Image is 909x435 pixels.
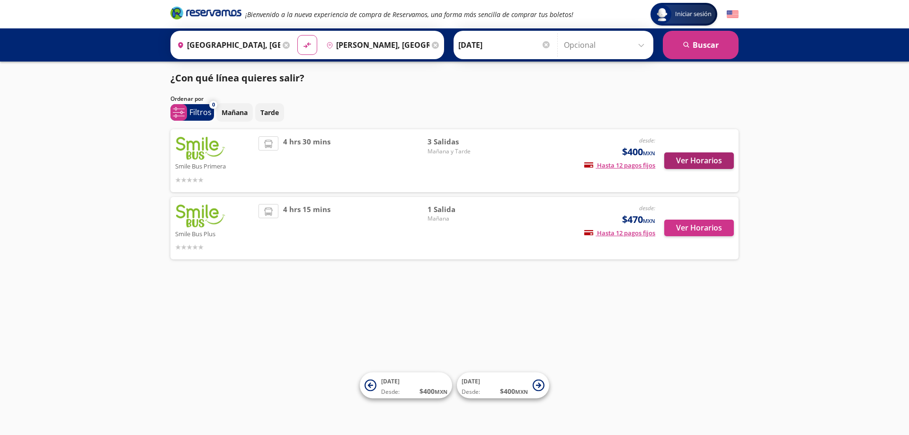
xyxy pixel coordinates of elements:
[170,6,241,23] a: Brand Logo
[260,107,279,117] p: Tarde
[428,147,494,156] span: Mañana y Tarde
[360,373,452,399] button: [DATE]Desde:$400MXN
[381,377,400,385] span: [DATE]
[500,386,528,396] span: $ 400
[584,161,655,169] span: Hasta 12 pagos fijos
[283,204,330,253] span: 4 hrs 15 mins
[664,220,734,236] button: Ver Horarios
[170,95,204,103] p: Ordenar por
[173,33,280,57] input: Buscar Origen
[189,107,212,118] p: Filtros
[462,377,480,385] span: [DATE]
[643,150,655,157] small: MXN
[283,136,330,185] span: 4 hrs 30 mins
[245,10,573,19] em: ¡Bienvenido a la nueva experiencia de compra de Reservamos, una forma más sencilla de comprar tus...
[170,104,214,121] button: 0Filtros
[643,217,655,224] small: MXN
[727,9,739,20] button: English
[458,33,551,57] input: Elegir Fecha
[671,9,715,19] span: Iniciar sesión
[175,136,226,160] img: Smile Bus Primera
[212,101,215,109] span: 0
[428,214,494,223] span: Mañana
[515,388,528,395] small: MXN
[170,71,304,85] p: ¿Con qué línea quieres salir?
[462,388,480,396] span: Desde:
[322,33,429,57] input: Buscar Destino
[175,204,226,228] img: Smile Bus Plus
[255,103,284,122] button: Tarde
[622,145,655,159] span: $400
[222,107,248,117] p: Mañana
[170,6,241,20] i: Brand Logo
[428,204,494,215] span: 1 Salida
[622,213,655,227] span: $470
[664,152,734,169] button: Ver Horarios
[435,388,447,395] small: MXN
[564,33,649,57] input: Opcional
[381,388,400,396] span: Desde:
[639,204,655,212] em: desde:
[639,136,655,144] em: desde:
[663,31,739,59] button: Buscar
[457,373,549,399] button: [DATE]Desde:$400MXN
[584,229,655,237] span: Hasta 12 pagos fijos
[419,386,447,396] span: $ 400
[216,103,253,122] button: Mañana
[428,136,494,147] span: 3 Salidas
[175,160,254,171] p: Smile Bus Primera
[175,228,254,239] p: Smile Bus Plus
